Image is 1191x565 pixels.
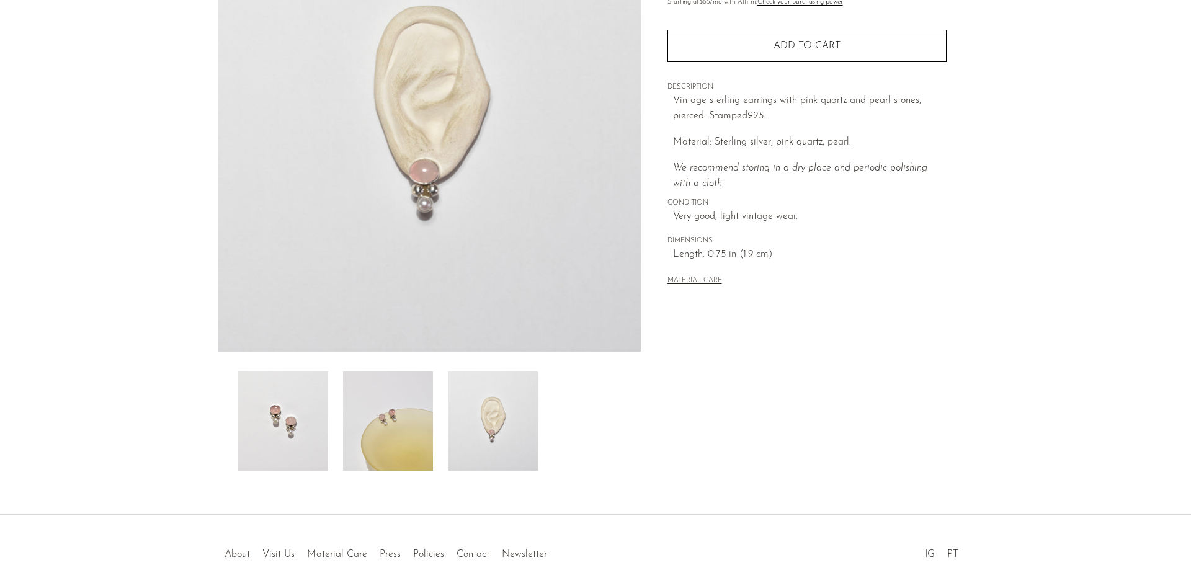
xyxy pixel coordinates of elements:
span: DESCRIPTION [667,82,947,93]
a: Press [380,549,401,559]
p: Vintage sterling earrings with pink quartz and pearl stones, pierced. Stamped [673,93,947,125]
img: Pearl Rose Quartz Earrings [238,371,328,471]
img: Pearl Rose Quartz Earrings [448,371,538,471]
span: DIMENSIONS [667,236,947,247]
a: Material Care [307,549,367,559]
em: 925. [747,111,765,121]
a: Contact [457,549,489,559]
a: Visit Us [262,549,295,559]
ul: Social Medias [919,540,965,563]
img: Pearl Rose Quartz Earrings [343,371,433,471]
p: Material: Sterling silver, pink quartz, pearl. [673,135,947,151]
button: Add to cart [667,30,947,62]
a: About [225,549,250,559]
a: Policies [413,549,444,559]
span: CONDITION [667,198,947,209]
span: Add to cart [774,41,841,51]
span: Very good; light vintage wear. [673,209,947,225]
a: PT [947,549,958,559]
i: We recommend storing in a dry place and periodic polishing with a cloth. [673,163,927,189]
ul: Quick links [218,540,553,563]
span: Length: 0.75 in (1.9 cm) [673,247,947,263]
button: MATERIAL CARE [667,277,722,286]
a: IG [925,549,935,559]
